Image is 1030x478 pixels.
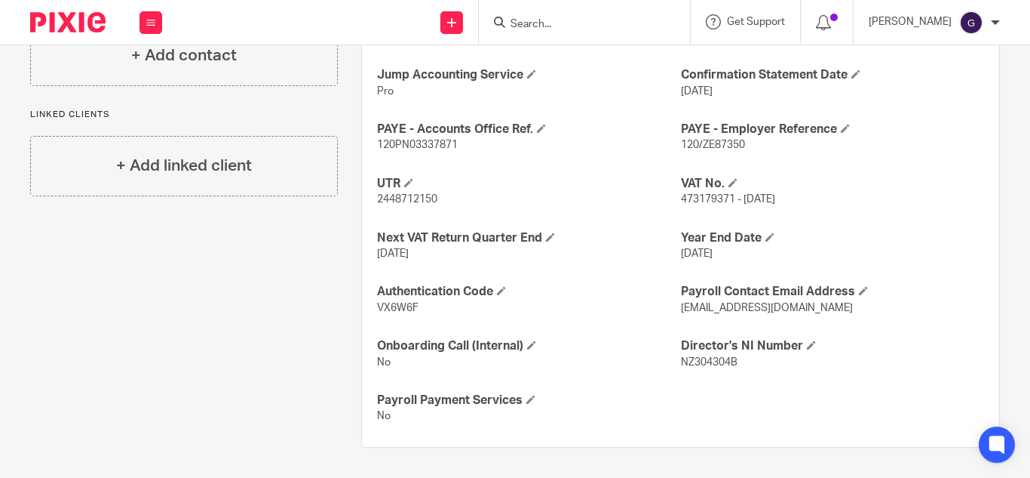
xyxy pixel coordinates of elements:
[681,303,853,313] span: [EMAIL_ADDRESS][DOMAIN_NAME]
[377,248,409,259] span: [DATE]
[377,122,680,137] h4: PAYE - Accounts Office Ref.
[869,14,952,29] p: [PERSON_NAME]
[377,176,680,192] h4: UTR
[377,411,391,421] span: No
[681,140,745,150] span: 120/ZE87350
[377,194,437,205] span: 2448712150
[727,17,785,27] span: Get Support
[131,44,237,67] h4: + Add contact
[681,357,737,368] span: NZ304304B
[377,338,680,354] h4: Onboarding Call (Internal)
[681,194,775,205] span: 473179371 - [DATE]
[377,393,680,409] h4: Payroll Payment Services
[377,86,394,97] span: Pro
[377,284,680,300] h4: Authentication Code
[681,176,984,192] h4: VAT No.
[116,154,252,177] h4: + Add linked client
[681,67,984,83] h4: Confirmation Statement Date
[30,109,338,121] p: Linked clients
[681,338,984,354] h4: Director's NI Number
[681,284,984,300] h4: Payroll Contact Email Address
[681,86,713,97] span: [DATE]
[681,248,713,259] span: [DATE]
[377,303,418,313] span: VX6W6F
[377,230,680,246] h4: Next VAT Return Quarter End
[959,11,983,35] img: svg%3E
[377,140,458,150] span: 120PN03337871
[30,12,106,32] img: Pixie
[509,18,645,32] input: Search
[377,67,680,83] h4: Jump Accounting Service
[377,357,391,368] span: No
[681,122,984,137] h4: PAYE - Employer Reference
[681,230,984,246] h4: Year End Date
